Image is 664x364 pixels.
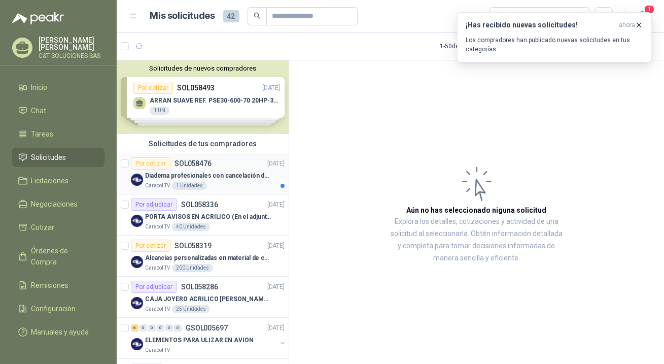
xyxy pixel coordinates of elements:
div: 0 [157,324,164,332]
div: 25 Unidades [172,305,210,313]
a: 6 0 0 0 0 0 GSOL005697[DATE] Company LogoELEMENTOS PARA ULIZAR EN AVIONCaracol TV [131,322,287,354]
p: [DATE] [267,282,285,292]
p: Explora los detalles, cotizaciones y actividad de una solicitud al seleccionarla. Obtén informaci... [391,216,563,264]
img: Company Logo [131,215,143,227]
div: 1 - 50 de 213 [440,38,502,54]
a: Negociaciones [12,194,104,214]
div: 0 [139,324,147,332]
p: Caracol TV [145,264,170,272]
p: Los compradores han publicado nuevas solicitudes en tus categorías. [466,36,643,54]
div: Todas [496,11,517,22]
h3: Aún no has seleccionado niguna solicitud [407,205,547,216]
button: ¡Has recibido nuevas solicitudes!ahora Los compradores han publicado nuevas solicitudes en tus ca... [457,12,652,62]
img: Company Logo [131,256,143,268]
img: Logo peakr [12,12,64,24]
div: Por cotizar [131,240,170,252]
h3: ¡Has recibido nuevas solicitudes! [466,21,615,29]
span: Chat [31,105,47,116]
div: 1 Unidades [172,182,207,190]
div: Por adjudicar [131,198,177,211]
p: Caracol TV [145,346,170,354]
span: Órdenes de Compra [31,245,95,268]
p: CAJA JOYERO ACRILICO [PERSON_NAME] (En el adjunto mas detalle) [145,294,271,304]
p: SOL058286 [181,283,218,290]
span: search [254,12,261,19]
div: Por cotizar [131,157,170,170]
span: 42 [223,10,239,22]
p: SOL058336 [181,201,218,208]
a: Manuales y ayuda [12,322,104,342]
span: Negociaciones [31,198,78,210]
a: Inicio [12,78,104,97]
a: Órdenes de Compra [12,241,104,272]
p: SOL058319 [174,242,212,249]
button: Solicitudes de nuevos compradores [121,64,285,72]
span: Remisiones [31,280,69,291]
a: Licitaciones [12,171,104,190]
p: [DATE] [267,323,285,333]
span: Manuales y ayuda [31,326,89,338]
a: Solicitudes [12,148,104,167]
img: Company Logo [131,297,143,309]
a: Por adjudicarSOL058336[DATE] Company LogoPORTA AVISOS EN ACRILICO (En el adjunto mas informacion)... [117,194,289,236]
h1: Mis solicitudes [150,9,215,23]
div: 6 [131,324,138,332]
div: 40 Unidades [172,223,210,231]
a: Chat [12,101,104,120]
a: Por cotizarSOL058476[DATE] Company LogoDiadema profesionales con cancelación de ruido en micrófon... [117,153,289,194]
div: 0 [174,324,182,332]
span: Cotizar [31,222,55,233]
span: Licitaciones [31,175,69,186]
p: [DATE] [267,241,285,251]
span: Inicio [31,82,48,93]
p: PORTA AVISOS EN ACRILICO (En el adjunto mas informacion) [145,212,271,222]
p: Caracol TV [145,223,170,231]
button: 1 [634,7,652,25]
img: Company Logo [131,174,143,186]
div: Solicitudes de nuevos compradoresPor cotizarSOL058493[DATE] ARRAN SUAVE REF. PSE30-600-70 20HP-30... [117,60,289,134]
span: Tareas [31,128,54,140]
a: Por adjudicarSOL058286[DATE] Company LogoCAJA JOYERO ACRILICO [PERSON_NAME] (En el adjunto mas de... [117,277,289,318]
span: Configuración [31,303,76,314]
p: [DATE] [267,200,285,210]
a: Tareas [12,124,104,144]
a: Configuración [12,299,104,318]
div: 200 Unidades [172,264,213,272]
p: SOL058476 [174,160,212,167]
p: Diadema profesionales con cancelación de ruido en micrófono [145,171,271,181]
div: Por adjudicar [131,281,177,293]
p: ELEMENTOS PARA ULIZAR EN AVION [145,336,253,345]
div: Solicitudes de tus compradores [117,134,289,153]
p: Alcancías personalizadas en material de cerámica (VER ADJUNTO) [145,253,271,263]
a: Remisiones [12,276,104,295]
p: [DATE] [267,159,285,169]
p: Caracol TV [145,305,170,313]
p: Caracol TV [145,182,170,190]
img: Company Logo [131,338,143,350]
p: GSOL005697 [186,324,228,332]
span: Solicitudes [31,152,66,163]
a: Por cotizarSOL058319[DATE] Company LogoAlcancías personalizadas en material de cerámica (VER ADJU... [117,236,289,277]
div: 0 [148,324,156,332]
p: [PERSON_NAME] [PERSON_NAME] [39,37,104,51]
span: 1 [644,5,655,14]
p: C&T SOLUCIONES SAS [39,53,104,59]
div: 0 [165,324,173,332]
span: ahora [619,21,635,29]
a: Cotizar [12,218,104,237]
